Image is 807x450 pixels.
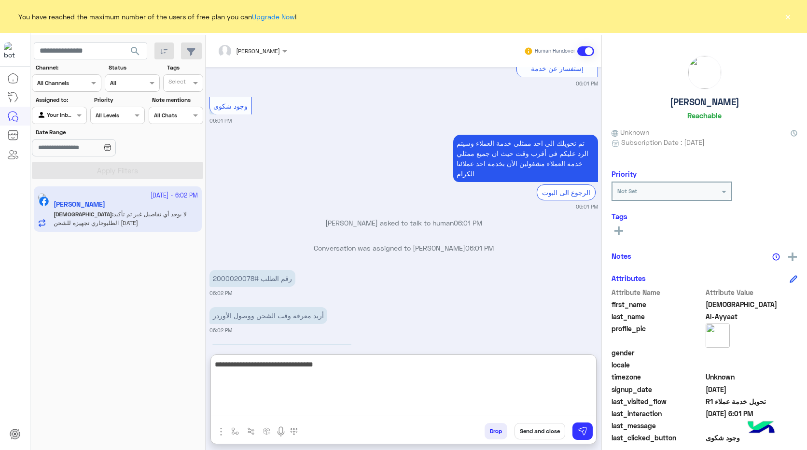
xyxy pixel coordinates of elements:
small: Human Handover [535,47,575,55]
span: Attribute Name [612,287,704,297]
span: وجود شكوى [706,433,798,443]
h6: Reachable [687,111,722,120]
span: first_name [612,299,704,309]
h6: Priority [612,169,637,178]
span: [PERSON_NAME] [236,47,280,55]
span: Muhammad [706,299,798,309]
span: gender [612,348,704,358]
small: 06:01 PM [576,80,598,87]
span: 2025-10-14T15:01:03.188Z [706,384,798,394]
label: Assigned to: [36,96,85,104]
button: Send and close [515,423,565,439]
img: send voice note [275,426,287,437]
a: Upgrade Now [252,13,295,21]
button: create order [259,423,275,439]
span: null [706,348,798,358]
label: Note mentions [152,96,202,104]
img: send message [578,426,587,436]
button: Apply Filters [32,162,203,179]
span: last_clicked_button [612,433,704,443]
p: 14/10/2025, 6:02 PM [209,270,295,287]
span: Subscription Date : [DATE] [621,137,705,147]
img: select flow [231,427,239,435]
img: 322208621163248 [4,42,21,59]
img: picture [706,323,730,348]
span: search [129,45,141,57]
span: last_message [612,421,704,431]
h6: Attributes [612,274,646,282]
img: add [788,253,797,261]
small: 06:01 PM [209,117,232,125]
button: Trigger scenario [243,423,259,439]
p: 14/10/2025, 6:02 PM [209,344,354,371]
span: إستفسار عن خدمة [531,64,584,72]
span: 06:01 PM [465,244,494,252]
div: الرجوع الى البوت [537,184,596,200]
img: make a call [290,428,298,436]
h5: [PERSON_NAME] [670,97,739,108]
span: timezone [612,372,704,382]
label: Channel: [36,63,100,72]
span: last_visited_flow [612,396,704,407]
span: 06:01 PM [454,219,482,227]
span: Attribute Value [706,287,798,297]
img: picture [688,56,721,89]
img: hulul-logo.png [744,411,778,445]
h6: Tags [612,212,797,221]
button: search [124,42,147,63]
p: [PERSON_NAME] asked to talk to human [209,218,598,228]
p: Conversation was assigned to [PERSON_NAME] [209,243,598,253]
p: 14/10/2025, 6:01 PM [453,135,598,182]
img: notes [772,253,780,261]
img: send attachment [215,426,227,437]
button: × [783,12,793,21]
h6: Notes [612,252,631,260]
label: Priority [94,96,144,104]
p: 14/10/2025, 6:02 PM [209,307,327,324]
span: last_name [612,311,704,322]
button: Drop [485,423,507,439]
img: Trigger scenario [247,427,255,435]
div: Select [167,77,186,88]
span: Unknown [612,127,649,137]
label: Tags [167,63,202,72]
span: signup_date [612,384,704,394]
span: locale [612,360,704,370]
small: 06:01 PM [576,203,598,211]
label: Status [109,63,158,72]
span: You have reached the maximum number of the users of free plan you can ! [18,12,296,22]
small: 06:02 PM [209,326,232,334]
button: select flow [227,423,243,439]
label: Date Range [36,128,144,137]
span: null [706,421,798,431]
span: 2025-10-14T15:01:20.402Z [706,408,798,419]
span: وجود شكوى [213,102,248,110]
img: create order [263,427,271,435]
span: last_interaction [612,408,704,419]
span: تحويل خدمة عملاء R1 [706,396,798,407]
span: Unknown [706,372,798,382]
span: null [706,360,798,370]
small: 06:02 PM [209,289,232,297]
span: profile_pic [612,323,704,346]
span: Al-Ayyaat [706,311,798,322]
